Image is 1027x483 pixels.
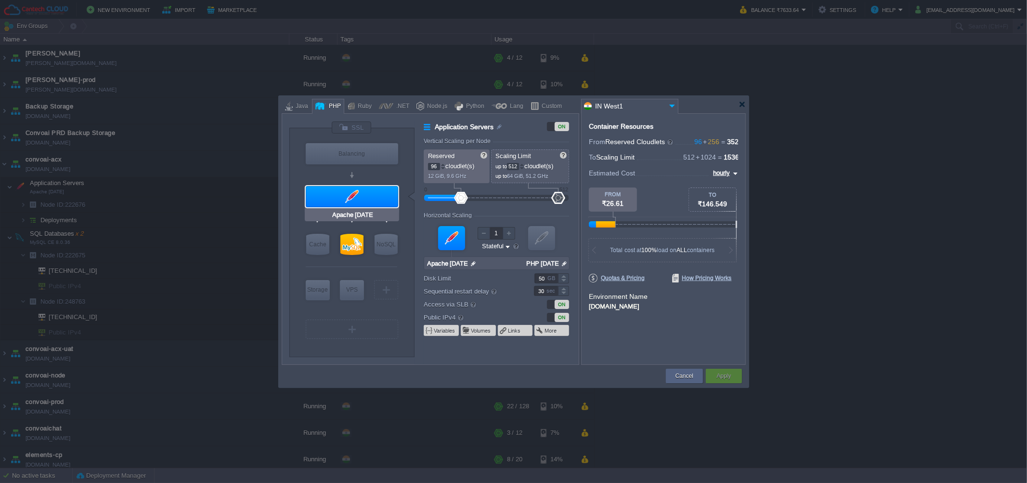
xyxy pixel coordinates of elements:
div: NoSQL [375,234,398,255]
span: 1024 [695,153,716,161]
div: Balancing [306,143,398,164]
div: Ruby [355,99,372,114]
div: TO [689,192,736,198]
span: How Pricing Works [672,274,732,282]
div: NoSQL Databases [375,234,398,255]
div: Lang [507,99,523,114]
span: Estimated Cost [589,168,635,178]
button: Variables [434,327,456,335]
button: Links [508,327,521,335]
div: Node.js [424,99,447,114]
span: + [695,153,701,161]
label: Sequential restart delay [424,286,521,296]
div: Application Servers [306,186,398,207]
div: Java [293,99,308,114]
span: up to [495,173,507,179]
div: PHP [326,99,341,114]
div: Elastic VPS [340,280,364,300]
div: Storage [306,280,330,299]
span: Scaling Limit [596,153,635,161]
span: From [589,138,605,146]
span: up to [495,163,507,169]
span: Quotas & Pricing [589,274,645,282]
span: 1536 [724,153,739,161]
div: VPS [340,280,364,299]
div: ON [555,313,569,322]
span: = [719,138,727,146]
div: GB [547,274,557,283]
span: 64 GiB, 51.2 GHz [507,173,548,179]
span: ₹146.549 [698,200,728,208]
div: Storage Containers [306,280,330,300]
div: 512 [559,187,568,192]
span: Scaling Limit [495,152,532,160]
span: = [716,153,724,161]
p: cloudlet(s) [495,160,566,170]
div: Vertical Scaling per Node [424,138,493,145]
p: cloudlet(s) [428,160,486,170]
span: To [589,153,596,161]
span: ₹26.61 [602,200,624,207]
div: Python [463,99,484,114]
div: Create New Layer [374,280,398,299]
span: 512 [683,153,695,161]
div: Load Balancer [306,143,398,164]
span: 352 [727,138,739,146]
span: + [702,138,708,146]
span: 256 [702,138,719,146]
div: ON [555,300,569,309]
button: More [545,327,558,335]
button: Cancel [676,371,693,381]
div: [DOMAIN_NAME] [589,301,738,310]
div: 0 [424,187,427,192]
span: 96 [694,138,702,146]
button: Volumes [471,327,492,335]
label: Environment Name [589,293,648,300]
label: Access via SLB [424,299,521,309]
div: SQL Databases [340,234,364,255]
span: Reserved [428,152,455,160]
div: Container Resources [589,123,653,130]
label: Disk Limit [424,273,521,283]
div: sec [546,286,557,295]
div: Create New Layer [306,320,398,339]
span: Reserved Cloudlets [605,138,674,146]
div: .NET [393,99,409,114]
div: ON [555,122,569,131]
span: 12 GiB, 9.6 GHz [428,173,467,179]
div: Horizontal Scaling [424,212,474,219]
div: Custom [539,99,562,114]
div: Cache [306,234,329,255]
button: Apply [716,371,731,381]
div: FROM [589,191,637,197]
label: Public IPv4 [424,312,521,322]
